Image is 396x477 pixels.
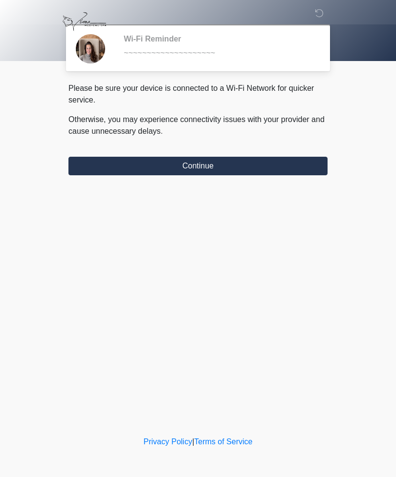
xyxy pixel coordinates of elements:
[68,157,328,175] button: Continue
[124,47,313,59] div: ~~~~~~~~~~~~~~~~~~~~
[192,437,194,446] a: |
[59,7,110,36] img: Viona Medical Spa Logo
[161,127,163,135] span: .
[194,437,252,446] a: Terms of Service
[76,34,105,63] img: Agent Avatar
[68,83,328,106] p: Please be sure your device is connected to a Wi-Fi Network for quicker service.
[68,114,328,137] p: Otherwise, you may experience connectivity issues with your provider and cause unnecessary delays
[144,437,193,446] a: Privacy Policy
